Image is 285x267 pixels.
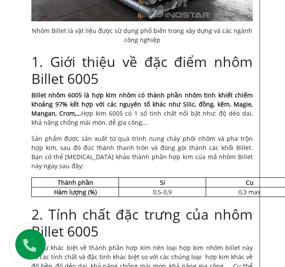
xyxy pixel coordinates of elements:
[31,205,253,240] span: 2. Tính chất đặc trưng của nhôm Billet 6005
[31,134,253,170] span: Sản phẩm được sản xuất từ quá trình nung chảy phôi nhôm và pha trộn hợp kim, sau đó đúc thành tha...
[31,91,253,127] span: Hợp kim 6005 có 1 số tính chất nổi bật như: độ dẻo dai, khả năng chống mài mòn, dễ gia công,…
[246,178,254,187] b: Cu
[153,188,172,196] span: 0,5-0,9
[238,188,261,196] span: 0,3 max
[31,91,253,117] strong: Billet nhôm 6005 là hợp kim nhôm có thành phần nhôm tinh khiết chiếm khoảng 97% kết hợp với các n...
[31,52,253,87] span: 1. Giới thiệu về đặc điểm nhôm Billet 6005
[54,188,97,196] b: Hàm lượng (%)
[58,178,93,187] b: Thành phần
[160,178,165,187] b: Si
[31,26,253,44] figcaption: Nhôm Billet là vật liệu được sử dụng phổ biến trong xây dựng và các ngành công nghiệp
